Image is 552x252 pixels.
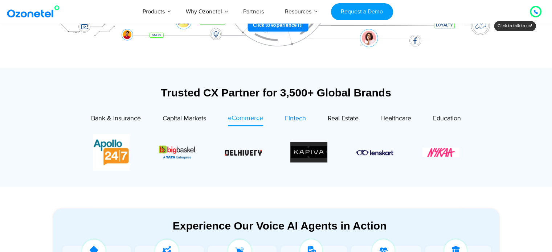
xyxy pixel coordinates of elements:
span: Fintech [285,115,306,123]
a: Education [433,113,461,126]
span: Bank & Insurance [91,115,141,123]
span: Education [433,115,461,123]
a: Fintech [285,113,306,126]
span: Healthcare [380,115,411,123]
div: Experience Our Voice AI Agents in Action [60,219,499,232]
span: Capital Markets [163,115,206,123]
a: Healthcare [380,113,411,126]
div: Trusted CX Partner for 3,500+ Global Brands [53,86,499,99]
a: Request a Demo [331,3,393,20]
a: Bank & Insurance [91,113,141,126]
div: Image Carousel [93,134,459,171]
a: eCommerce [228,113,263,126]
a: Capital Markets [163,113,206,126]
a: Real Estate [328,113,359,126]
span: eCommerce [228,114,263,122]
span: Real Estate [328,115,359,123]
